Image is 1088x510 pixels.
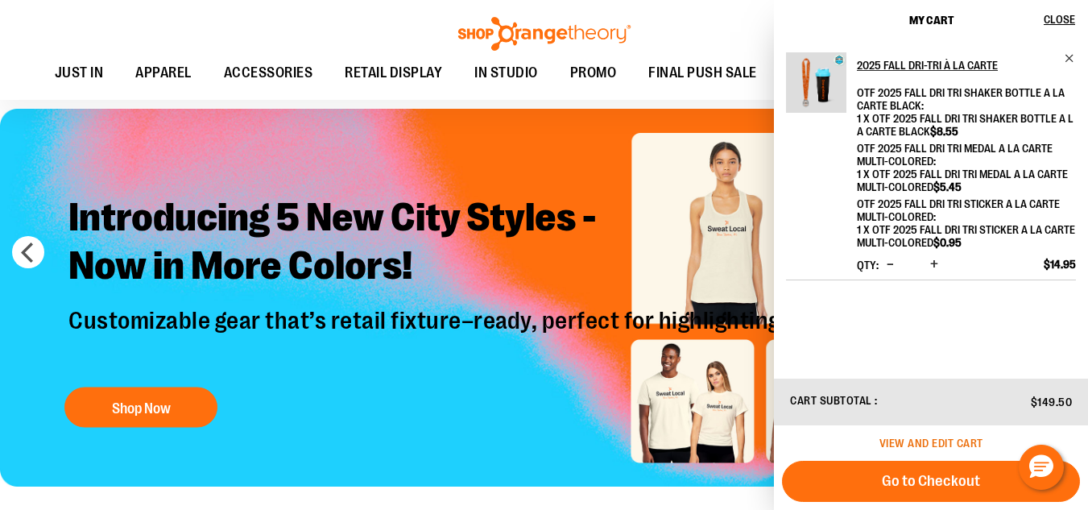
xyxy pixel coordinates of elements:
[554,55,633,92] a: PROMO
[773,55,879,92] a: OTF BY YOU
[345,55,442,91] span: RETAIL DISPLAY
[882,472,980,490] span: Go to Checkout
[786,52,846,113] img: 2025 Fall Dri-Tri à la Carte
[786,52,1076,280] li: Product
[857,52,1076,78] a: 2025 Fall Dri-Tri à la Carte
[857,142,1072,168] dt: OTF 2025 Fall Dri Tri Medal A La Carte Multi-Colored
[119,55,208,92] a: APPAREL
[329,55,458,92] a: RETAIL DISPLAY
[632,55,773,92] a: FINAL PUSH SALE
[790,394,872,407] span: Cart Subtotal
[56,305,924,371] p: Customizable gear that’s retail fixture–ready, perfect for highlighting your studio!
[857,197,1072,223] dt: OTF 2025 Fall Dri Tri Sticker A La Carte Multi-Colored
[456,17,633,51] img: Shop Orangetheory
[56,180,924,435] a: Introducing 5 New City Styles -Now in More Colors! Customizable gear that’s retail fixture–ready,...
[224,55,313,91] span: ACCESSORIES
[933,180,962,193] span: $5.45
[930,125,958,138] span: $8.55
[1044,257,1076,272] span: $14.95
[64,387,217,427] button: Shop Now
[933,236,962,249] span: $0.95
[1019,445,1064,490] button: Hello, have a question? Let’s chat.
[208,55,329,92] a: ACCESSORIES
[474,55,538,91] span: IN STUDIO
[857,52,1054,78] h2: 2025 Fall Dri-Tri à la Carte
[1064,52,1076,64] a: Remove item
[786,52,846,123] a: 2025 Fall Dri-Tri à la Carte
[56,180,924,305] h2: Introducing 5 New City Styles - Now in More Colors!
[1031,396,1073,408] span: $149.50
[39,55,120,92] a: JUST IN
[857,168,1068,193] span: 1 x OTF 2025 Fall Dri Tri Medal A La Carte Multi-Colored
[135,55,192,91] span: APPAREL
[1044,13,1075,26] span: Close
[909,14,954,27] span: My Cart
[926,257,942,273] button: Increase product quantity
[857,112,1074,138] span: 1 x OTF 2025 Fall Dri Tri Shaker Bottle A La Carte Black
[12,236,44,268] button: prev
[458,55,554,92] a: IN STUDIO
[570,55,617,91] span: PROMO
[857,259,879,272] label: Qty
[648,55,757,91] span: FINAL PUSH SALE
[857,86,1072,112] dt: OTF 2025 Fall Dri Tri Shaker Bottle A La Carte Black
[879,437,983,450] a: View and edit cart
[857,223,1075,249] span: 1 x OTF 2025 Fall Dri Tri Sticker A La Carte Multi-Colored
[782,461,1080,502] button: Go to Checkout
[55,55,104,91] span: JUST IN
[883,257,898,273] button: Decrease product quantity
